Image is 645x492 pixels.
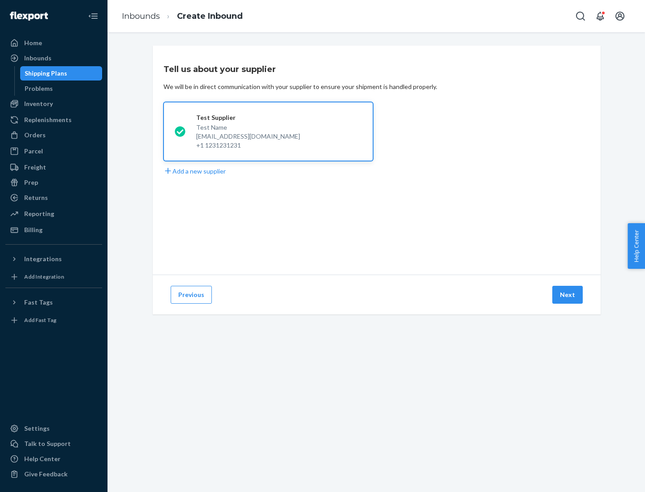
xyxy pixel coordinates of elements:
a: Shipping Plans [20,66,103,81]
div: Talk to Support [24,439,71,448]
div: Settings [24,424,50,433]
a: Orders [5,128,102,142]
button: Open notifications [591,7,609,25]
h3: Tell us about your supplier [163,64,276,75]
a: Inbounds [5,51,102,65]
div: Add Fast Tag [24,316,56,324]
a: Freight [5,160,102,174]
div: Give Feedback [24,470,68,479]
div: Prep [24,178,38,187]
div: We will be in direct communication with your supplier to ensure your shipment is handled properly. [163,82,437,91]
button: Next [552,286,583,304]
a: Inventory [5,97,102,111]
a: Inbounds [122,11,160,21]
button: Help Center [628,223,645,269]
div: Integrations [24,254,62,263]
a: Billing [5,223,102,237]
a: Add Fast Tag [5,313,102,327]
div: Problems [25,84,53,93]
ol: breadcrumbs [115,3,250,30]
div: Replenishments [24,115,72,124]
div: Reporting [24,209,54,218]
div: Inventory [24,99,53,108]
div: Add Integration [24,273,64,280]
a: Home [5,36,102,50]
a: Settings [5,421,102,436]
button: Previous [171,286,212,304]
div: Fast Tags [24,298,53,307]
div: Billing [24,225,43,234]
a: Parcel [5,144,102,158]
button: Fast Tags [5,295,102,310]
div: Help Center [24,454,60,463]
a: Prep [5,175,102,190]
a: Problems [20,81,103,96]
button: Add a new supplier [163,166,226,176]
img: Flexport logo [10,12,48,21]
button: Open Search Box [572,7,589,25]
div: Orders [24,131,46,140]
div: Inbounds [24,54,52,63]
a: Reporting [5,207,102,221]
div: Shipping Plans [25,69,67,78]
a: Talk to Support [5,437,102,451]
button: Give Feedback [5,467,102,481]
a: Help Center [5,452,102,466]
div: Returns [24,193,48,202]
button: Open account menu [611,7,629,25]
button: Close Navigation [84,7,102,25]
div: Parcel [24,147,43,156]
div: Freight [24,163,46,172]
a: Create Inbound [177,11,243,21]
a: Returns [5,191,102,205]
a: Replenishments [5,113,102,127]
button: Integrations [5,252,102,266]
a: Add Integration [5,270,102,284]
div: Home [24,38,42,47]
